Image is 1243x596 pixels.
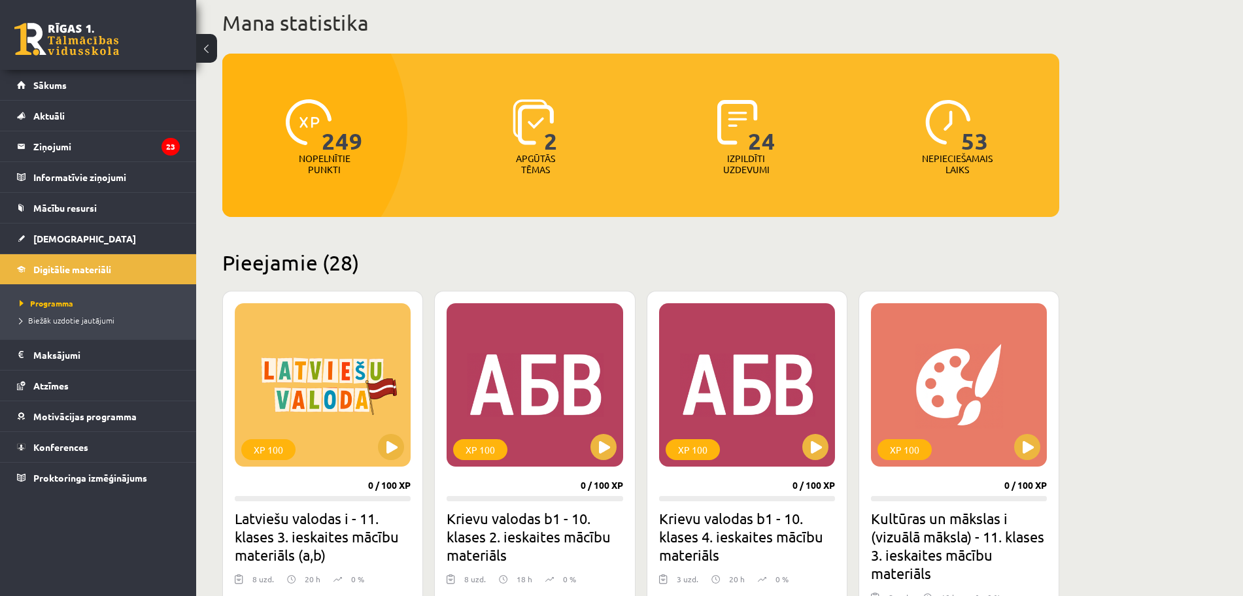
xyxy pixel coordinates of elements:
[677,573,698,593] div: 3 uzd.
[17,162,180,192] a: Informatīvie ziņojumi
[286,99,332,145] img: icon-xp-0682a9bc20223a9ccc6f5883a126b849a74cddfe5390d2b41b4391c66f2066e7.svg
[33,233,136,244] span: [DEMOGRAPHIC_DATA]
[563,573,576,585] p: 0 %
[510,153,561,175] p: Apgūtās tēmas
[33,263,111,275] span: Digitālie materiāli
[729,573,745,585] p: 20 h
[717,99,758,145] img: icon-completed-tasks-ad58ae20a441b2904462921112bc710f1caf180af7a3daa7317a5a94f2d26646.svg
[33,340,180,370] legend: Maksājumi
[464,573,486,593] div: 8 uzd.
[322,99,363,153] span: 249
[17,463,180,493] a: Proktoringa izmēģinājums
[17,254,180,284] a: Digitālie materiāli
[33,202,97,214] span: Mācību resursi
[17,340,180,370] a: Maksājumi
[252,573,274,593] div: 8 uzd.
[33,79,67,91] span: Sākums
[544,99,558,153] span: 2
[922,153,993,175] p: Nepieciešamais laiks
[17,223,180,254] a: [DEMOGRAPHIC_DATA]
[33,110,65,122] span: Aktuāli
[33,410,137,422] span: Motivācijas programma
[33,441,88,453] span: Konferences
[17,101,180,131] a: Aktuāli
[748,99,775,153] span: 24
[20,315,114,325] span: Biežāk uzdotie jautājumi
[513,99,554,145] img: icon-learned-topics-4a711ccc23c960034f471b6e78daf4a3bad4a20eaf4de84257b87e66633f6470.svg
[17,401,180,431] a: Motivācijas programma
[20,314,183,326] a: Biežāk uzdotie jautājumi
[33,380,69,391] span: Atzīmes
[17,432,180,462] a: Konferences
[14,23,119,56] a: Rīgas 1. Tālmācības vidusskola
[33,472,147,484] span: Proktoringa izmēģinājums
[162,138,180,156] i: 23
[666,439,720,460] div: XP 100
[877,439,932,460] div: XP 100
[20,297,183,309] a: Programma
[447,509,622,564] h2: Krievu valodas b1 - 10. klases 2. ieskaites mācību materiāls
[871,509,1047,582] h2: Kultūras un mākslas i (vizuālā māksla) - 11. klases 3. ieskaites mācību materiāls
[33,131,180,161] legend: Ziņojumi
[33,162,180,192] legend: Informatīvie ziņojumi
[241,439,296,460] div: XP 100
[775,573,789,585] p: 0 %
[20,298,73,308] span: Programma
[222,250,1059,275] h2: Pieejamie (28)
[299,153,350,175] p: Nopelnītie punkti
[961,99,989,153] span: 53
[17,70,180,100] a: Sākums
[17,371,180,401] a: Atzīmes
[925,99,971,145] img: icon-clock-7be60019b62300814b6bd22b8e044499b485619524d84068768e800edab66f18.svg
[517,573,532,585] p: 18 h
[17,131,180,161] a: Ziņojumi23
[222,10,1059,36] h1: Mana statistika
[351,573,364,585] p: 0 %
[17,193,180,223] a: Mācību resursi
[305,573,320,585] p: 20 h
[721,153,772,175] p: Izpildīti uzdevumi
[659,509,835,564] h2: Krievu valodas b1 - 10. klases 4. ieskaites mācību materiāls
[235,509,411,564] h2: Latviešu valodas i - 11. klases 3. ieskaites mācību materiāls (a,b)
[453,439,507,460] div: XP 100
